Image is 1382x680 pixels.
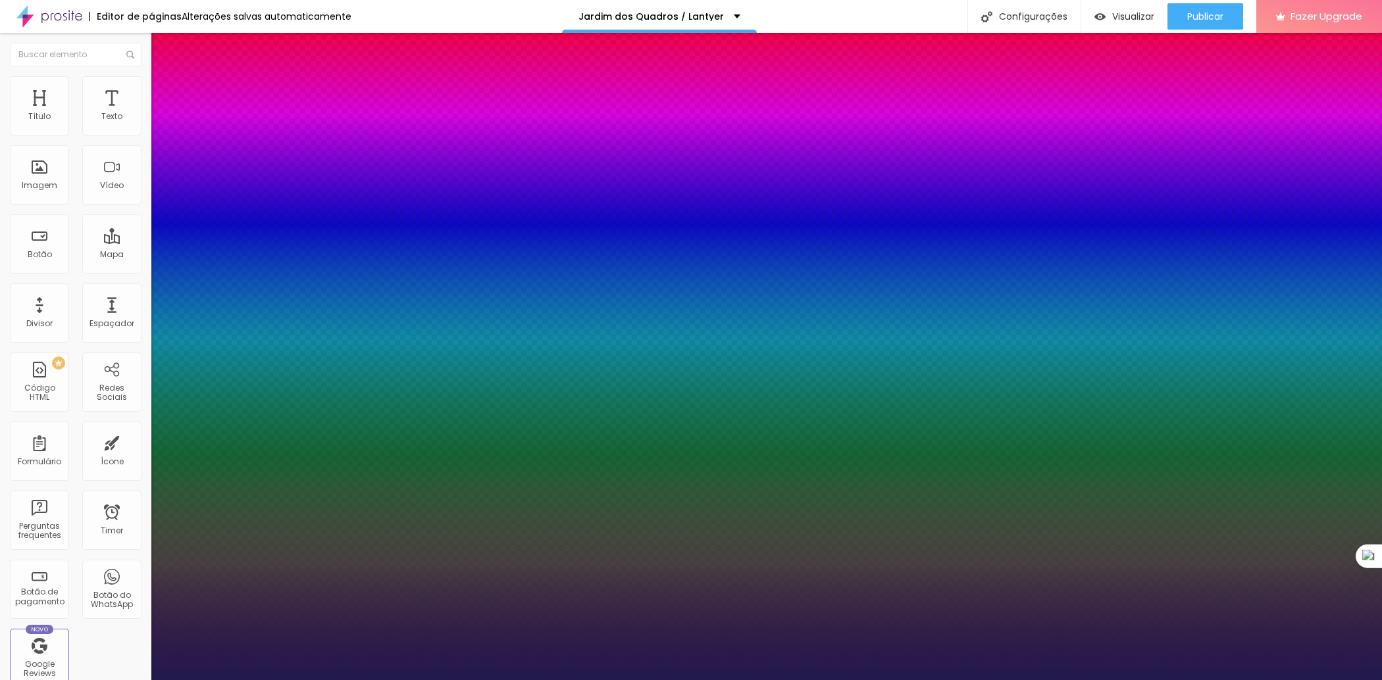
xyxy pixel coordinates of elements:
div: Perguntas frequentes [13,522,65,541]
img: view-1.svg [1094,11,1106,22]
div: Ícone [101,457,124,466]
div: Divisor [26,319,53,328]
div: Google Reviews [13,660,65,679]
div: Vídeo [100,181,124,190]
p: Jardim dos Quadros / Lantyer [578,12,724,21]
div: Botão do WhatsApp [86,591,138,610]
div: Código HTML [13,383,65,402]
div: Imagem [22,181,57,190]
div: Alterações salvas automaticamente [182,12,351,21]
span: Fazer Upgrade [1291,11,1362,22]
span: Publicar [1187,11,1223,22]
div: Botão [28,250,52,259]
span: Visualizar [1112,11,1154,22]
div: Botão de pagamento [13,587,65,606]
div: Mapa [100,250,124,259]
img: Icone [981,11,992,22]
button: Publicar [1167,3,1243,30]
div: Redes Sociais [86,383,138,402]
div: Texto [101,112,122,121]
div: Novo [26,625,54,634]
div: Espaçador [90,319,134,328]
div: Formulário [18,457,61,466]
img: Icone [126,51,134,59]
div: Timer [101,526,123,535]
input: Buscar elemento [10,43,141,66]
div: Título [28,112,51,121]
div: Editor de páginas [89,12,182,21]
button: Visualizar [1081,3,1167,30]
